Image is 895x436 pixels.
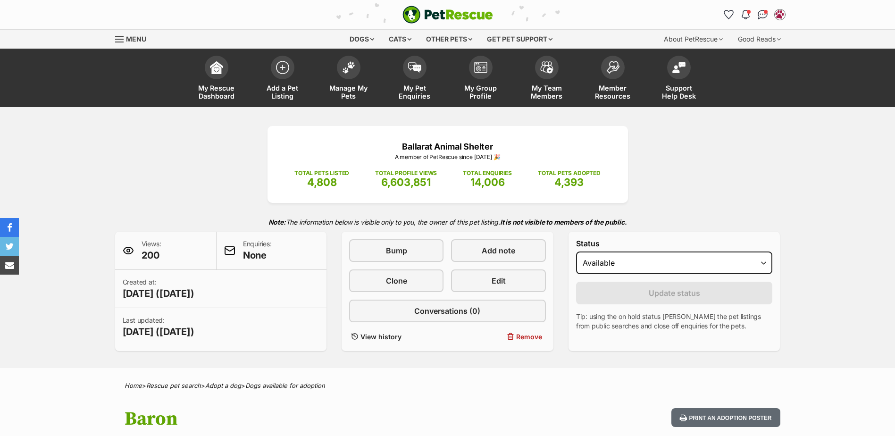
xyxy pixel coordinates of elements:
div: > > > [101,382,795,389]
span: My Group Profile [460,84,502,100]
span: [DATE] ([DATE]) [123,325,194,338]
a: Manage My Pets [316,51,382,107]
span: [DATE] ([DATE]) [123,287,194,300]
strong: It is not visible to members of the public. [500,218,627,226]
img: team-members-icon-5396bd8760b3fe7c0b43da4ab00e1e3bb1a5d9ba89233759b79545d2d3fc5d0d.svg [540,61,553,74]
button: Print an adoption poster [671,408,780,428]
span: My Team Members [526,84,568,100]
p: A member of PetRescue since [DATE] 🎉 [282,153,614,161]
a: My Rescue Dashboard [184,51,250,107]
a: Clone [349,269,443,292]
span: Add a Pet Listing [261,84,304,100]
button: Update status [576,282,773,304]
span: Edit [492,275,506,286]
span: Clone [386,275,407,286]
p: Tip: using the on hold status [PERSON_NAME] the pet listings from public searches and close off e... [576,312,773,331]
div: Good Reads [731,30,787,49]
img: add-pet-listing-icon-0afa8454b4691262ce3f59096e99ab1cd57d4a30225e0717b998d2c9b9846f56.svg [276,61,289,74]
p: The information below is visible only to you, the owner of this pet listing. [115,212,780,232]
span: 4,393 [554,176,584,188]
a: Adopt a dog [205,382,241,389]
a: Rescue pet search [146,382,201,389]
p: Created at: [123,277,194,300]
img: notifications-46538b983faf8c2785f20acdc204bb7945ddae34d4c08c2a6579f10ce5e182be.svg [742,10,749,19]
span: 4,808 [307,176,337,188]
a: Home [125,382,142,389]
div: Other pets [419,30,479,49]
span: My Rescue Dashboard [195,84,238,100]
p: Enquiries: [243,239,272,262]
span: None [243,249,272,262]
div: Cats [382,30,418,49]
span: View history [360,332,401,342]
span: Bump [386,245,407,256]
strong: Note: [268,218,286,226]
span: 200 [142,249,161,262]
span: Conversations (0) [414,305,480,317]
span: 14,006 [470,176,505,188]
div: Get pet support [480,30,559,49]
img: pet-enquiries-icon-7e3ad2cf08bfb03b45e93fb7055b45f3efa6380592205ae92323e6603595dc1f.svg [408,62,421,73]
p: TOTAL PETS LISTED [294,169,349,177]
span: Member Resources [592,84,634,100]
img: dashboard-icon-eb2f2d2d3e046f16d808141f083e7271f6b2e854fb5c12c21221c1fb7104beca.svg [210,61,223,74]
a: View history [349,330,443,344]
span: Support Help Desk [658,84,700,100]
p: Ballarat Animal Shelter [282,140,614,153]
a: Edit [451,269,545,292]
img: manage-my-pets-icon-02211641906a0b7f246fdf0571729dbe1e7629f14944591b6c1af311fb30b64b.svg [342,61,355,74]
img: logo-e224e6f780fb5917bec1dbf3a21bbac754714ae5b6737aabdf751b685950b380.svg [402,6,493,24]
span: Menu [126,35,146,43]
label: Status [576,239,773,248]
span: 6,603,851 [381,176,431,188]
a: Add note [451,239,545,262]
a: Dogs available for adoption [245,382,325,389]
img: member-resources-icon-8e73f808a243e03378d46382f2149f9095a855e16c252ad45f914b54edf8863c.svg [606,61,619,74]
button: My account [772,7,787,22]
button: Remove [451,330,545,344]
span: Update status [649,287,700,299]
a: Bump [349,239,443,262]
div: About PetRescue [657,30,729,49]
img: Ballarat Animal Shelter profile pic [775,10,785,19]
img: group-profile-icon-3fa3cf56718a62981997c0bc7e787c4b2cf8bcc04b72c1350f741eb67cf2f40e.svg [474,62,487,73]
h1: Baron [125,408,524,430]
a: My Group Profile [448,51,514,107]
a: My Team Members [514,51,580,107]
a: Conversations (0) [349,300,546,322]
a: PetRescue [402,6,493,24]
p: Views: [142,239,161,262]
button: Notifications [738,7,753,22]
span: My Pet Enquiries [393,84,436,100]
a: Conversations [755,7,770,22]
p: TOTAL ENQUIRIES [463,169,511,177]
span: Remove [516,332,542,342]
a: Member Resources [580,51,646,107]
span: Add note [482,245,515,256]
p: TOTAL PROFILE VIEWS [375,169,437,177]
p: TOTAL PETS ADOPTED [538,169,601,177]
a: Favourites [721,7,736,22]
p: Last updated: [123,316,194,338]
a: Menu [115,30,153,47]
div: Dogs [343,30,381,49]
span: Manage My Pets [327,84,370,100]
a: Add a Pet Listing [250,51,316,107]
ul: Account quick links [721,7,787,22]
a: My Pet Enquiries [382,51,448,107]
img: chat-41dd97257d64d25036548639549fe6c8038ab92f7586957e7f3b1b290dea8141.svg [758,10,768,19]
a: Support Help Desk [646,51,712,107]
img: help-desk-icon-fdf02630f3aa405de69fd3d07c3f3aa587a6932b1a1747fa1d2bba05be0121f9.svg [672,62,686,73]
